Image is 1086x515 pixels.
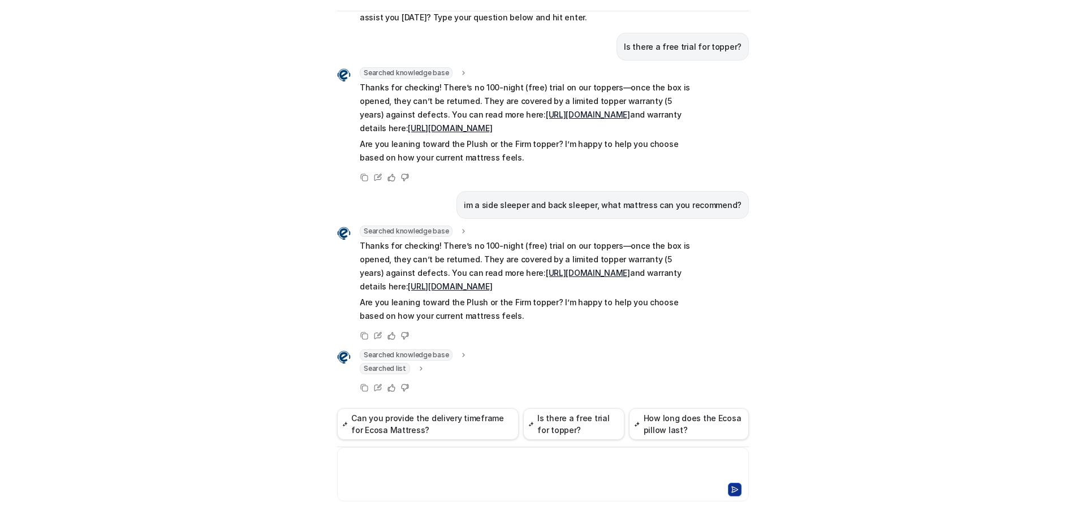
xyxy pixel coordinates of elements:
[360,137,691,165] p: Are you leaning toward the Plush or the Firm topper? I’m happy to help you choose based on how yo...
[408,123,492,133] a: [URL][DOMAIN_NAME]
[408,282,492,291] a: [URL][DOMAIN_NAME]
[546,268,630,278] a: [URL][DOMAIN_NAME]
[337,227,351,240] img: Widget
[360,67,453,79] span: Searched knowledge base
[523,408,624,440] button: Is there a free trial for topper?
[337,350,351,364] img: Widget
[464,198,742,212] p: im a side sleeper and back sleeper, what mattress can you recommend?
[360,226,453,237] span: Searched knowledge base
[629,408,749,440] button: How long does the Ecosa pillow last?
[360,296,691,323] p: Are you leaning toward the Plush or the Firm topper? I’m happy to help you choose based on how yo...
[624,40,742,54] p: Is there a free trial for topper?
[360,239,691,293] p: Thanks for checking! There’s no 100-night (free) trial on our toppers—once the box is opened, the...
[360,349,453,361] span: Searched knowledge base
[337,68,351,82] img: Widget
[360,363,410,374] span: Searched list
[360,81,691,135] p: Thanks for checking! There’s no 100-night (free) trial on our toppers—once the box is opened, the...
[337,408,519,440] button: Can you provide the delivery timeframe for Ecosa Mattress?
[546,110,630,119] a: [URL][DOMAIN_NAME]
